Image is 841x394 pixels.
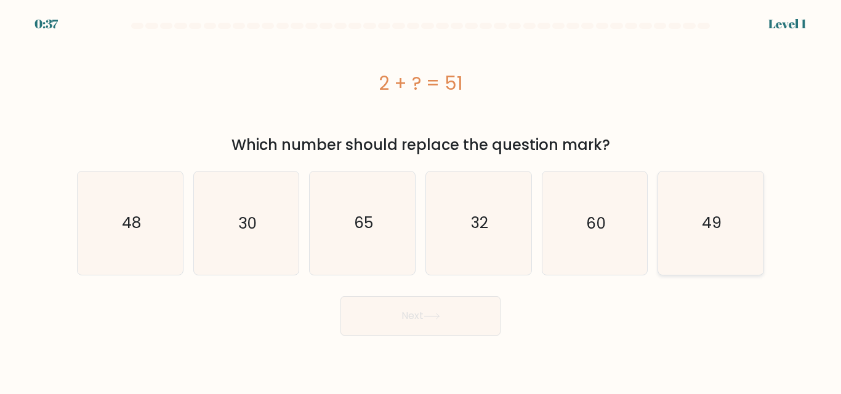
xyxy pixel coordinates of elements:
text: 48 [121,212,140,234]
div: Which number should replace the question mark? [84,134,757,156]
text: 49 [702,212,722,234]
button: Next [340,296,501,336]
text: 65 [354,212,373,234]
div: 2 + ? = 51 [77,69,764,97]
div: 0:37 [34,15,58,33]
div: Level 1 [768,15,807,33]
text: 60 [586,212,606,234]
text: 32 [471,212,488,234]
text: 30 [238,212,257,234]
